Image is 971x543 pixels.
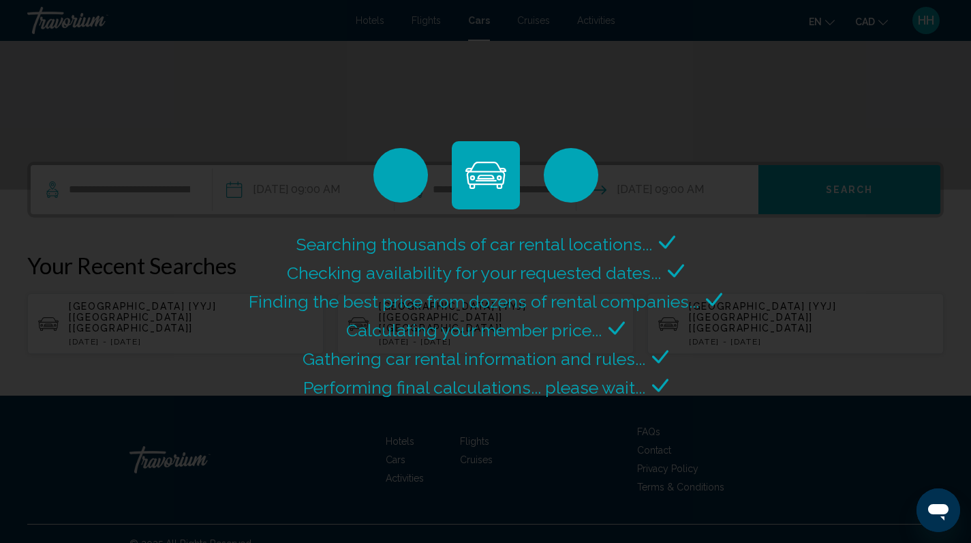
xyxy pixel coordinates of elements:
span: Gathering car rental information and rules... [303,349,645,369]
span: Checking availability for your requested dates... [287,263,661,283]
span: Finding the best price from dozens of rental companies... [249,291,699,312]
span: Searching thousands of car rental locations... [296,234,652,254]
span: Calculating your member price... [346,320,602,340]
iframe: Button to launch messaging window [916,488,960,532]
span: Performing final calculations... please wait... [303,377,645,398]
